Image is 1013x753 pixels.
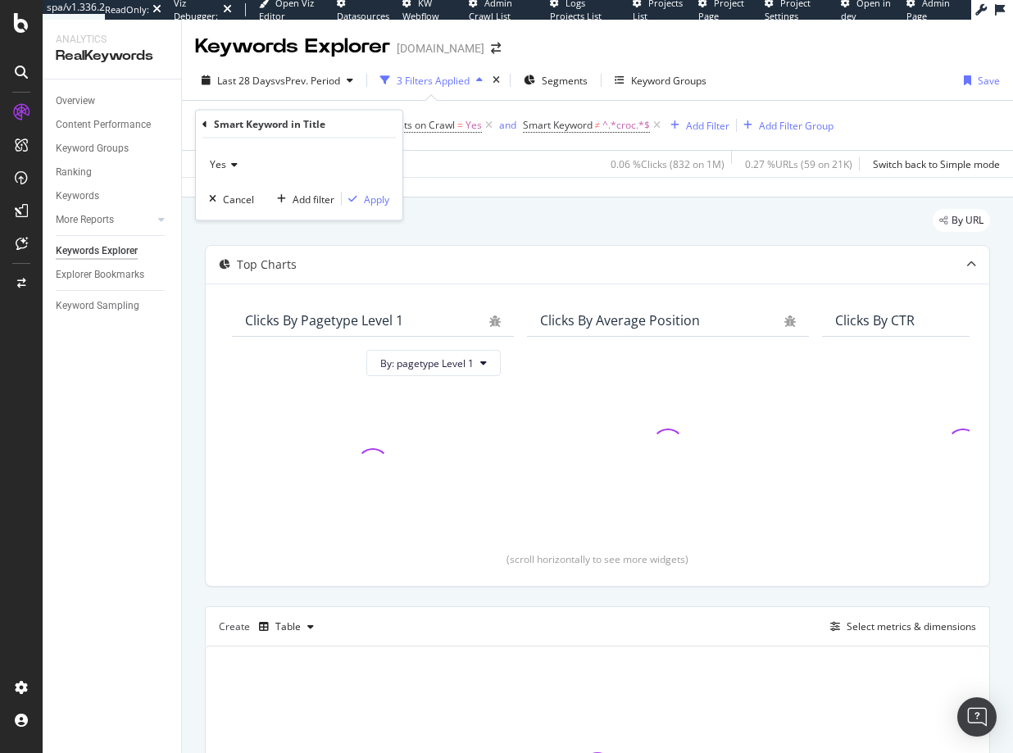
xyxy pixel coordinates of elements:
[56,188,99,205] div: Keywords
[214,117,325,131] div: Smart Keyword in Title
[56,33,168,47] div: Analytics
[56,188,170,205] a: Keywords
[210,157,226,171] span: Yes
[457,118,463,132] span: =
[195,67,360,93] button: Last 28 DaysvsPrev. Period
[293,192,334,206] div: Add filter
[202,191,254,207] button: Cancel
[366,118,455,132] span: URL Exists on Crawl
[337,10,389,22] span: Datasources
[380,356,474,370] span: By: pagetype Level 1
[56,297,139,315] div: Keyword Sampling
[686,119,729,133] div: Add Filter
[366,350,501,376] button: By: pagetype Level 1
[595,118,601,132] span: ≠
[56,116,151,134] div: Content Performance
[245,312,403,329] div: Clicks By pagetype Level 1
[217,74,275,88] span: Last 28 Days
[219,614,320,640] div: Create
[56,211,114,229] div: More Reports
[745,157,852,171] div: 0.27 % URLs ( 59 on 21K )
[978,74,1000,88] div: Save
[56,243,138,260] div: Keywords Explorer
[342,191,389,207] button: Apply
[759,119,834,133] div: Add Filter Group
[847,619,976,633] div: Select metrics & dimensions
[824,617,976,637] button: Select metrics & dimensions
[466,114,482,137] span: Yes
[489,72,503,88] div: times
[608,67,713,93] button: Keyword Groups
[223,192,254,206] div: Cancel
[491,43,501,54] div: arrow-right-arrow-left
[540,312,700,329] div: Clicks By Average Position
[631,74,706,88] div: Keyword Groups
[56,297,170,315] a: Keyword Sampling
[835,312,915,329] div: Clicks By CTR
[542,74,588,88] span: Segments
[105,3,149,16] div: ReadOnly:
[952,215,983,225] span: By URL
[364,192,389,206] div: Apply
[499,117,516,133] button: and
[56,47,168,66] div: RealKeywords
[611,157,725,171] div: 0.06 % Clicks ( 832 on 1M )
[56,164,92,181] div: Ranking
[56,93,95,110] div: Overview
[957,697,997,737] div: Open Intercom Messenger
[56,266,170,284] a: Explorer Bookmarks
[602,114,650,137] span: ^.*croc.*$
[237,256,297,273] div: Top Charts
[56,140,129,157] div: Keyword Groups
[499,118,516,132] div: and
[56,211,153,229] a: More Reports
[489,315,501,327] div: bug
[56,140,170,157] a: Keyword Groups
[873,157,1000,171] div: Switch back to Simple mode
[56,93,170,110] a: Overview
[517,67,594,93] button: Segments
[275,622,301,632] div: Table
[397,74,470,88] div: 3 Filters Applied
[866,151,1000,177] button: Switch back to Simple mode
[275,74,340,88] span: vs Prev. Period
[397,40,484,57] div: [DOMAIN_NAME]
[195,33,390,61] div: Keywords Explorer
[957,67,1000,93] button: Save
[784,315,796,327] div: bug
[56,266,144,284] div: Explorer Bookmarks
[374,67,489,93] button: 3 Filters Applied
[56,243,170,260] a: Keywords Explorer
[56,164,170,181] a: Ranking
[225,552,970,566] div: (scroll horizontally to see more widgets)
[252,614,320,640] button: Table
[270,191,334,207] button: Add filter
[664,116,729,135] button: Add Filter
[56,116,170,134] a: Content Performance
[737,116,834,135] button: Add Filter Group
[933,209,990,232] div: legacy label
[523,118,593,132] span: Smart Keyword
